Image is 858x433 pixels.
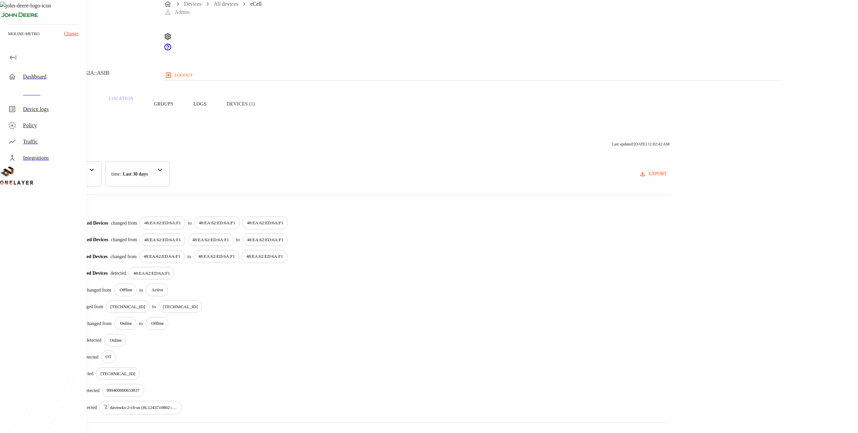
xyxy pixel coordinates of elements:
p: NO DATA [199,220,235,226]
p: to [139,287,143,294]
p: NO DATA [144,236,181,243]
a: onelayer-support [164,46,172,52]
p: NO DATA [144,253,180,260]
span: Support Portal [164,46,172,52]
p: NO DATA [110,303,145,310]
p: time : [111,170,121,178]
p: NO DATA [192,236,229,243]
p: to [236,236,240,243]
p: NO DATA [106,354,111,360]
p: NO DATA [133,270,170,277]
p: to [188,220,192,227]
p: Connected Devices [70,236,108,243]
p: NO DATA [100,370,135,377]
p: detected [111,270,126,277]
p: 12 results [17,203,670,211]
button: export [638,168,670,180]
p: Admin [175,8,189,16]
a: All devices [214,1,238,7]
p: detected [84,387,100,394]
p: Last 30 days [123,170,148,178]
p: NO DATA [120,287,132,293]
a: logout [164,70,781,81]
p: NO DATA [152,287,163,293]
p: davnwks-2-cb-us (#L1243710802::NOKIA::ASIB) [110,404,178,411]
p: NO DATA [198,253,235,260]
p: Connected Devices [70,253,108,260]
button: Groups [144,83,184,126]
button: Devices (1) [217,83,265,126]
p: changed from [111,220,137,227]
p: detected [86,337,101,344]
p: to [139,320,143,327]
p: changed from [77,303,103,310]
p: NO DATA [163,303,198,310]
p: NO DATA [120,320,132,327]
p: NO DATA [110,337,122,344]
p: Last updated: [DATE] 11:02:42 AM [612,141,670,147]
button: Logs [184,83,217,126]
p: changed from [86,320,112,327]
p: NO DATA [151,320,164,327]
p: detected [81,404,97,411]
p: NO DATA [246,253,283,260]
p: changed from [111,253,137,260]
p: Connected Devices [70,270,108,277]
p: NO DATA [107,387,140,394]
p: to [187,253,191,260]
p: NO DATA [144,220,181,226]
p: NO DATA [247,220,283,226]
p: detected [83,354,98,361]
a: Devices [184,1,202,7]
p: NO DATA [247,236,283,243]
p: changed from [111,236,137,243]
a: Location [99,83,144,126]
p: changed from [85,287,111,294]
p: to [152,303,156,310]
button: logout [164,70,195,81]
p: Connected Devices [70,220,108,227]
